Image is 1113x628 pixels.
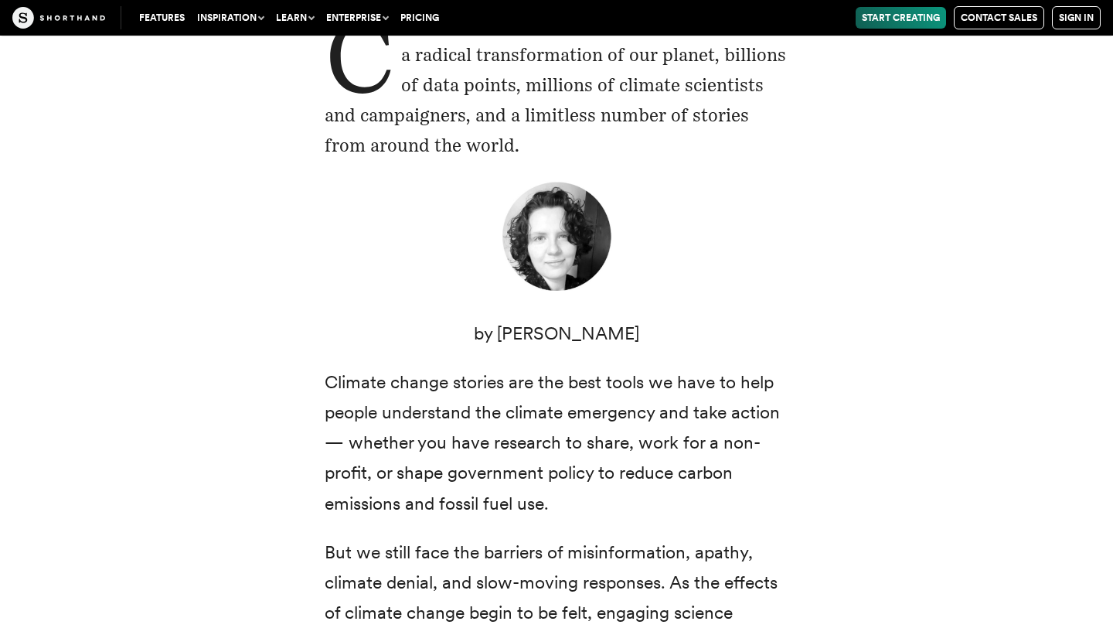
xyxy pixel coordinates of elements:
[12,7,105,29] img: The Craft
[320,7,394,29] button: Enterprise
[954,6,1044,29] a: Contact Sales
[1052,6,1101,29] a: Sign in
[394,7,445,29] a: Pricing
[325,367,788,518] p: Climate change stories are the best tools we have to help people understand the climate emergency...
[133,7,191,29] a: Features
[270,7,320,29] button: Learn
[325,319,788,349] p: by [PERSON_NAME]
[325,10,788,161] p: Climate change: two small words that represent a radical transformation of our planet, billions o...
[856,7,946,29] a: Start Creating
[191,7,270,29] button: Inspiration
